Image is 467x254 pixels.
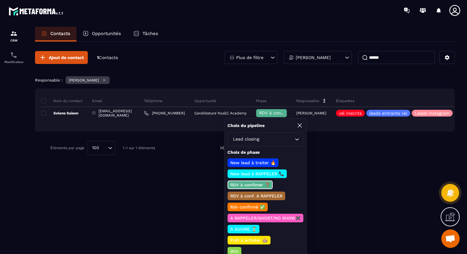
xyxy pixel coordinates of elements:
p: CRM [2,39,26,42]
p: Phase [256,98,267,103]
p: RDV à conf. A RAPPELER [229,193,283,199]
img: logo [9,6,64,17]
p: Téléphone [144,98,162,103]
p: RDV à confimer ❓ [229,182,271,188]
img: prev [220,145,225,151]
p: Prêt à acheter 🎰 [229,237,269,243]
p: Choix de phase [228,149,303,155]
p: 1-1 sur 1 éléments [123,146,155,150]
p: Éléments par page [50,146,84,150]
a: formationformationCRM [2,25,26,47]
p: Candidature YouGC Academy [194,111,247,115]
button: Ajout de contact [35,51,88,64]
a: schedulerschedulerPlanificateur [2,47,26,68]
p: Nom du contact [41,98,83,103]
p: Leads Instagram [415,111,449,115]
a: Ouvrir le chat [441,229,460,248]
img: scheduler [10,51,18,59]
p: [PERSON_NAME] [69,78,99,82]
p: A SUIVRE ⏳ [229,226,258,232]
p: Choix du pipeline [228,123,265,129]
a: Opportunités [76,27,127,42]
input: Search for option [101,145,107,151]
p: Email [92,98,102,103]
p: [PERSON_NAME] [296,55,331,60]
p: Responsable : [35,78,63,82]
p: New lead à RAPPELER 📞 [229,171,285,177]
p: Rdv confirmé ✅ [229,204,266,210]
p: vsl inscrits [339,111,362,115]
span: RDV à confimer ❓ [259,110,299,115]
p: Contacts [50,31,70,36]
p: Étiquettes [336,98,354,103]
input: Search for option [260,136,293,143]
p: Opportunité [194,98,216,103]
div: Search for option [88,141,115,155]
p: Plus de filtre [236,55,263,60]
p: 1 [97,55,118,61]
p: Responsable [296,98,319,103]
span: 100 [90,145,101,151]
p: Opportunités [92,31,121,36]
div: Search for option [228,132,303,146]
p: Tâches [142,31,158,36]
span: Ajout de contact [49,54,84,61]
img: formation [10,30,18,37]
p: Planificateur [2,60,26,64]
span: Contacts [99,55,118,60]
p: Solene Saison [41,111,78,116]
p: A RAPPELER/GHOST/NO SHOW✖️ [229,215,302,221]
span: Lead closing [232,136,260,143]
p: +3 [454,110,462,117]
p: [PERSON_NAME] [296,111,326,115]
a: Tâches [127,27,164,42]
p: leads entrants vsl [369,111,407,115]
p: New lead à traiter 🔥 [229,160,277,166]
a: Contacts [35,27,76,42]
a: [PHONE_NUMBER] [144,111,185,116]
